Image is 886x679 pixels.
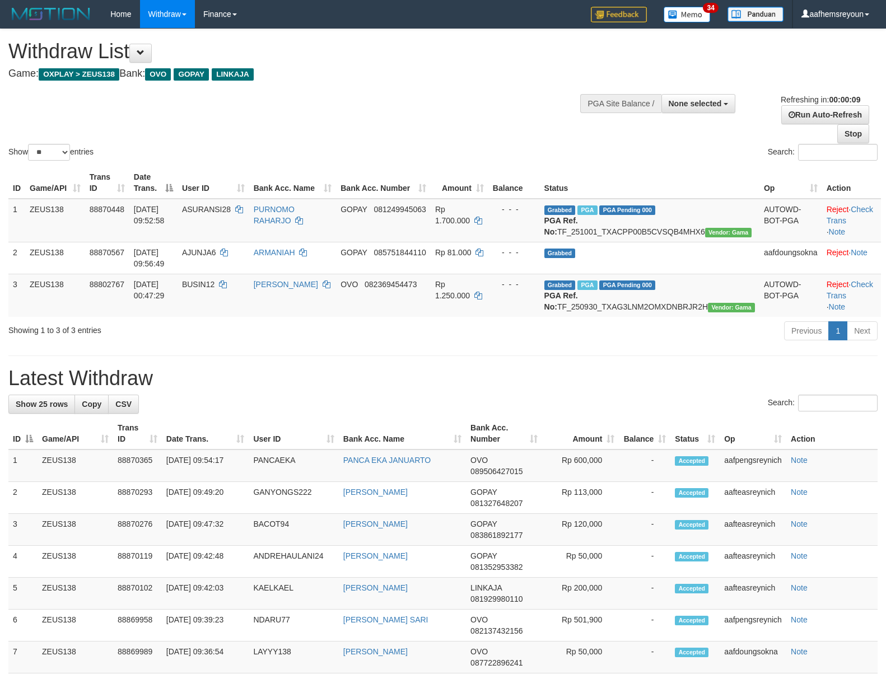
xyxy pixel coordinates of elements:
span: Grabbed [544,280,576,290]
a: Note [791,615,808,624]
a: Check Trans [827,280,873,300]
span: 88802767 [90,280,124,289]
td: 88870365 [113,449,162,482]
td: 88869958 [113,610,162,641]
td: ZEUS138 [38,449,113,482]
span: OVO [470,615,488,624]
h1: Withdraw List [8,40,580,63]
a: Copy [74,395,109,414]
td: LAYYY138 [249,641,338,673]
span: Copy 081327648207 to clipboard [470,499,523,508]
td: [DATE] 09:47:32 [162,514,249,546]
a: Check Trans [827,205,873,225]
span: [DATE] 09:56:49 [134,248,165,268]
th: Action [822,167,881,199]
th: Action [786,418,878,449]
td: - [619,449,670,482]
th: ID: activate to sort column descending [8,418,38,449]
a: Next [847,321,878,340]
a: Note [829,227,846,236]
td: Rp 600,000 [542,449,619,482]
span: Copy 085751844110 to clipboard [374,248,426,257]
span: Copy 089506427015 to clipboard [470,467,523,476]
td: - [619,514,670,546]
td: Rp 50,000 [542,641,619,673]
td: - [619,578,670,610]
th: Date Trans.: activate to sort column descending [129,167,178,199]
td: 4 [8,546,38,578]
th: Bank Acc. Number: activate to sort column ascending [336,167,431,199]
div: PGA Site Balance / [580,94,661,113]
td: BACOT94 [249,514,338,546]
div: - - - [493,247,535,258]
span: ASURANSI28 [182,205,231,214]
td: [DATE] 09:54:17 [162,449,249,482]
span: Copy 083861892177 to clipboard [470,531,523,540]
a: Reject [827,280,849,289]
button: None selected [661,94,736,113]
span: Copy 087722896241 to clipboard [470,658,523,667]
th: Date Trans.: activate to sort column ascending [162,418,249,449]
td: aafpengsreynich [720,449,786,482]
span: 88870567 [90,248,124,257]
span: Copy 081249945063 to clipboard [374,205,426,214]
a: Show 25 rows [8,395,75,414]
span: Copy 081352953382 to clipboard [470,563,523,572]
th: Bank Acc. Name: activate to sort column ascending [249,167,337,199]
td: 1 [8,199,25,242]
span: Accepted [675,552,708,561]
a: ARMANIAH [254,248,295,257]
th: Balance [488,167,540,199]
th: Bank Acc. Number: activate to sort column ascending [466,418,542,449]
a: Stop [837,124,869,143]
label: Show entries [8,144,94,161]
td: aafteasreynich [720,578,786,610]
span: Grabbed [544,205,576,215]
span: Rp 1.700.000 [435,205,470,225]
td: aafpengsreynich [720,610,786,641]
span: Accepted [675,616,708,625]
td: ZEUS138 [25,242,85,274]
a: Note [829,302,846,311]
td: ZEUS138 [38,641,113,673]
label: Search: [768,395,878,411]
a: Reject [827,205,849,214]
td: ZEUS138 [38,482,113,514]
span: Accepted [675,520,708,530]
input: Search: [798,395,878,411]
td: ZEUS138 [38,546,113,578]
td: aafdoungsokna [720,641,786,673]
span: GOPAY [174,68,209,81]
td: · [822,242,881,274]
td: Rp 120,000 [542,514,619,546]
td: · · [822,274,881,317]
span: [DATE] 00:47:29 [134,280,165,300]
td: ANDREHAULANI24 [249,546,338,578]
a: Note [791,456,808,465]
a: Note [791,647,808,656]
td: KAELKAEL [249,578,338,610]
td: Rp 200,000 [542,578,619,610]
span: Accepted [675,488,708,498]
span: Marked by aafsreyleap [577,280,597,290]
th: Balance: activate to sort column ascending [619,418,670,449]
td: aafdoungsokna [759,242,822,274]
span: OVO [145,68,171,81]
td: - [619,641,670,673]
img: Feedback.jpg [591,7,647,22]
td: 88869989 [113,641,162,673]
span: LINKAJA [470,583,502,592]
img: MOTION_logo.png [8,6,94,22]
td: 1 [8,449,38,482]
td: ZEUS138 [38,514,113,546]
div: - - - [493,279,535,290]
td: 2 [8,482,38,514]
span: Refreshing in: [781,95,860,104]
span: Vendor URL: https://trx31.1velocity.biz [708,303,755,312]
td: - [619,610,670,641]
td: [DATE] 09:42:48 [162,546,249,578]
span: BUSIN12 [182,280,214,289]
td: [DATE] 09:42:03 [162,578,249,610]
input: Search: [798,144,878,161]
span: Rp 1.250.000 [435,280,470,300]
